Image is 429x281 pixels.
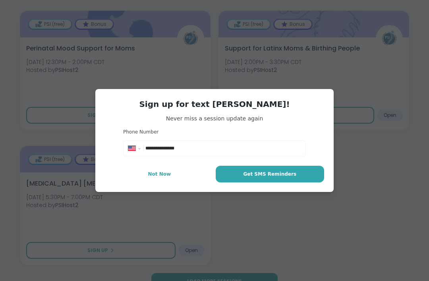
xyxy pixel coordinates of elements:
[216,166,324,182] button: Get SMS Reminders
[105,114,324,122] span: Never miss a session update again
[148,171,171,178] span: Not Now
[105,166,214,182] button: Not Now
[243,171,296,178] span: Get SMS Reminders
[123,129,306,136] h3: Phone Number
[105,99,324,110] h3: Sign up for text [PERSON_NAME]!
[128,146,135,151] img: United States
